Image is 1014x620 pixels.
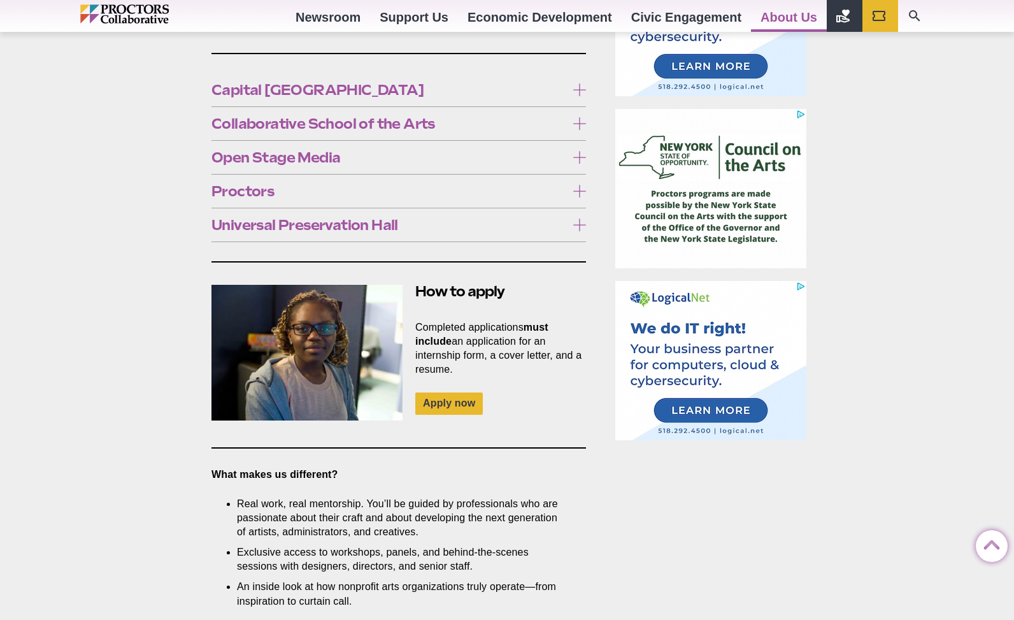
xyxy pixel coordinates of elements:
[237,580,567,608] li: An inside look at how nonprofit arts organizations truly operate—from inspiration to curtain call.
[237,545,567,573] li: Exclusive access to workshops, panels, and behind-the-scenes sessions with designers, directors, ...
[211,218,566,232] span: Universal Preservation Hall
[415,393,483,415] a: Apply now
[615,281,806,440] iframe: Advertisement
[211,184,566,198] span: Proctors
[237,497,567,539] li: Real work, real mentorship. You’ll be guided by professionals who are passionate about their craf...
[211,282,586,301] h2: How to apply
[211,469,338,480] strong: What makes us different?
[615,109,806,268] iframe: Advertisement
[211,150,566,164] span: Open Stage Media
[211,83,566,97] span: Capital [GEOGRAPHIC_DATA]
[80,4,224,24] img: Proctors logo
[211,117,566,131] span: Collaborative School of the Arts
[415,322,548,347] strong: must include
[976,531,1001,556] a: Back to Top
